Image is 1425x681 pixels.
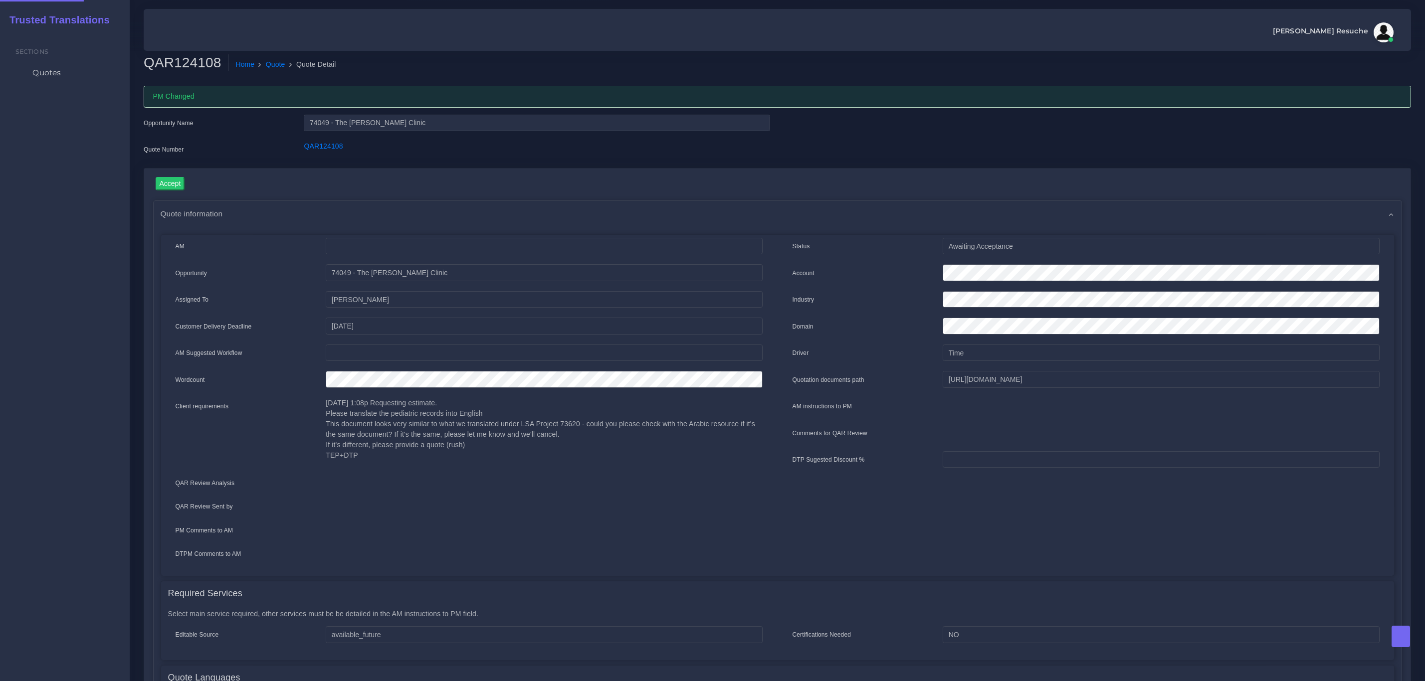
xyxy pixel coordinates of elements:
label: Client requirements [176,402,229,411]
label: Industry [793,295,814,304]
label: AM [176,242,185,251]
label: QAR Review Analysis [176,479,235,488]
input: Accept [156,177,185,190]
label: Opportunity [176,269,207,278]
label: Quotation documents path [793,375,864,384]
label: PM Comments to AM [176,526,233,535]
label: Opportunity Name [144,119,194,128]
label: AM instructions to PM [793,402,852,411]
a: Quotes [7,62,122,83]
label: Certifications Needed [793,630,851,639]
label: QAR Review Sent by [176,502,233,511]
p: [DATE] 1:08p Requesting estimate. Please translate the pediatric records into English This docume... [326,398,762,461]
label: Comments for QAR Review [793,429,867,438]
label: Editable Source [176,630,219,639]
label: DTPM Comments to AM [176,549,241,558]
label: Domain [793,322,814,331]
a: Home [235,59,254,70]
label: DTP Sugested Discount % [793,455,865,464]
a: [PERSON_NAME] Resucheavatar [1268,22,1397,42]
a: Trusted Translations [2,12,110,28]
input: pm [326,291,762,308]
label: Customer Delivery Deadline [176,322,252,331]
h2: QAR124108 [144,54,228,71]
li: Quote Detail [285,59,336,70]
img: avatar [1374,22,1394,42]
span: Sections [15,48,48,55]
span: Quotes [32,67,61,78]
span: [PERSON_NAME] Resuche [1273,27,1368,34]
p: Select main service required, other services must be be detailed in the AM instructions to PM field. [168,609,1387,619]
div: PM Changed [144,86,1411,108]
h4: Required Services [168,588,242,599]
label: Quote Number [144,145,184,154]
a: Quote [266,59,285,70]
label: Assigned To [176,295,209,304]
label: Wordcount [176,375,205,384]
a: QAR124108 [304,142,343,150]
label: Status [793,242,810,251]
label: AM Suggested Workflow [176,348,242,357]
label: Driver [793,348,809,357]
label: Account [793,269,814,278]
h2: Trusted Translations [2,14,110,26]
div: Quote information [154,201,1402,226]
span: Quote information [161,208,223,219]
